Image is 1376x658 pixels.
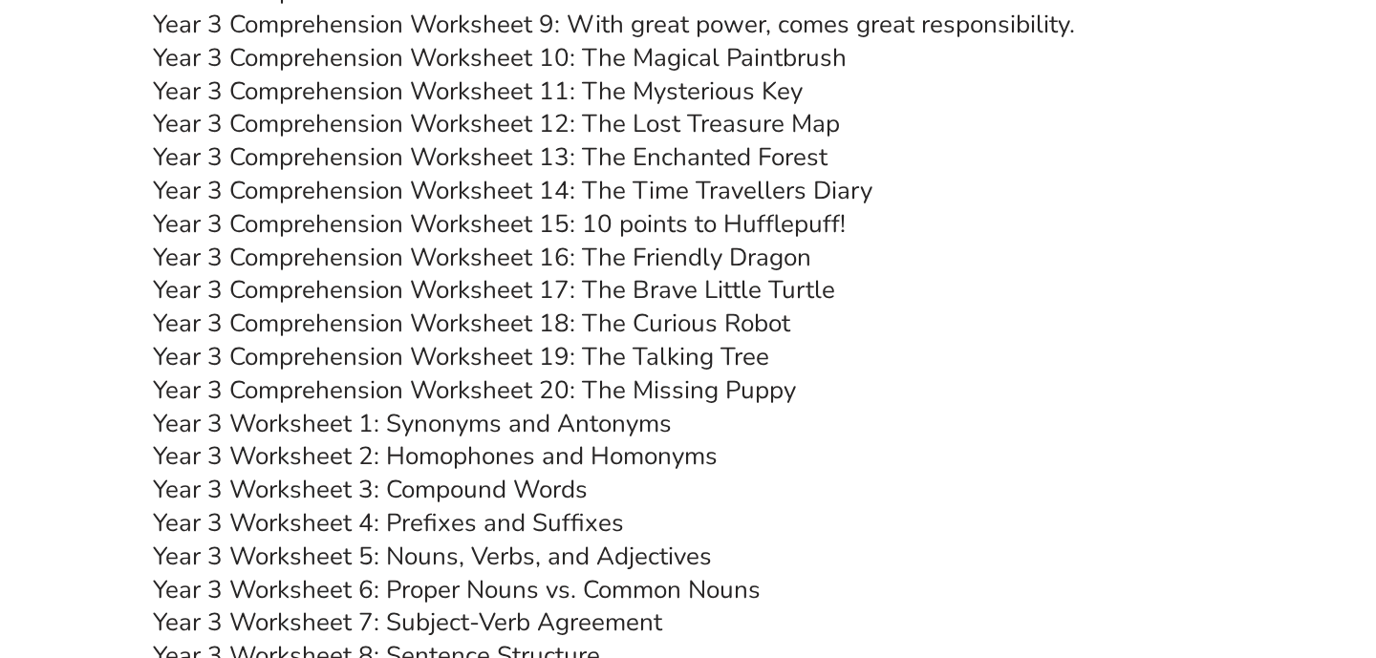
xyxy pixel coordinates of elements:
[153,74,803,108] a: Year 3 Comprehension Worksheet 11: The Mysterious Key
[153,140,828,174] a: Year 3 Comprehension Worksheet 13: The Enchanted Forest
[153,307,790,340] a: Year 3 Comprehension Worksheet 18: The Curious Robot
[153,207,846,241] a: Year 3 Comprehension Worksheet 15: 10 points to Hufflepuff!
[153,573,761,606] a: Year 3 Worksheet 6: Proper Nouns vs. Common Nouns
[153,605,662,639] a: Year 3 Worksheet 7: Subject-Verb Agreement
[153,241,811,274] a: Year 3 Comprehension Worksheet 16: The Friendly Dragon
[153,439,718,473] a: Year 3 Worksheet 2: Homophones and Homonyms
[153,373,796,407] a: Year 3 Comprehension Worksheet 20: The Missing Puppy
[153,107,840,140] a: Year 3 Comprehension Worksheet 12: The Lost Treasure Map
[153,273,835,307] a: Year 3 Comprehension Worksheet 17: The Brave Little Turtle
[153,407,672,440] a: Year 3 Worksheet 1: Synonyms and Antonyms
[153,540,712,573] a: Year 3 Worksheet 5: Nouns, Verbs, and Adjectives
[153,506,624,540] a: Year 3 Worksheet 4: Prefixes and Suffixes
[153,41,847,74] a: Year 3 Comprehension Worksheet 10: The Magical Paintbrush
[153,340,769,373] a: Year 3 Comprehension Worksheet 19: The Talking Tree
[153,473,588,506] a: Year 3 Worksheet 3: Compound Words
[153,8,1075,41] a: Year 3 Comprehension Worksheet 9: With great power, comes great responsibility.
[153,174,872,207] a: Year 3 Comprehension Worksheet 14: The Time Travellers Diary
[1048,442,1376,658] iframe: Chat Widget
